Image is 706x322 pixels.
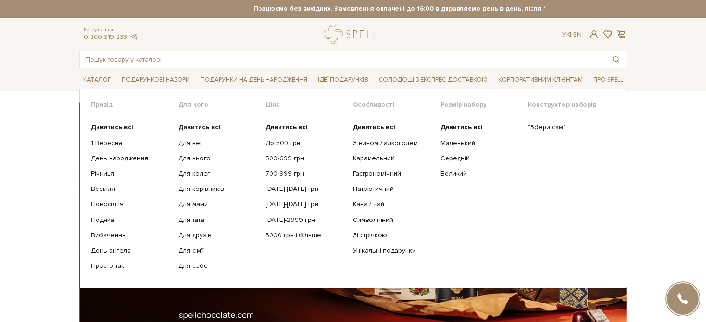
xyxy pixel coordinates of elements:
a: Для друзів [178,231,259,240]
span: Каталог [79,73,115,87]
b: Дивитись всі [266,123,308,131]
a: Солодощі з експрес-доставкою [375,72,492,88]
a: Просто так [91,262,171,270]
b: Дивитись всі [91,123,133,131]
span: Для кого [178,101,266,109]
div: Ук [562,31,582,39]
a: Патріотичний [353,185,433,193]
a: [DATE]-[DATE] грн [266,185,346,193]
a: Дивитись всі [440,123,521,132]
a: telegram [130,33,139,41]
span: Особливості [353,101,440,109]
a: Для керівників [178,185,259,193]
a: Весілля [91,185,171,193]
a: [DATE]-[DATE] грн [266,200,346,208]
a: Маленький [440,139,521,147]
button: Пошук товару у каталозі [605,51,627,68]
a: Дивитись всі [178,123,259,132]
span: Ціна [266,101,353,109]
a: Гастрономічний [353,170,433,178]
a: "Збери сам" [528,123,608,132]
span: | [570,31,571,38]
a: En [573,31,582,38]
a: 500-699 грн [266,154,346,163]
span: Консультація: [84,27,139,33]
span: Подарунки на День народження [197,73,311,87]
a: Для сім'ї [178,246,259,255]
b: Дивитись всі [178,123,220,131]
a: Середній [440,154,521,163]
a: Карамельний [353,154,433,163]
span: Про Spell [589,73,627,87]
a: Для тата [178,216,259,224]
span: Розмір набору [440,101,528,109]
a: Корпоративним клієнтам [495,72,586,88]
a: Подяка [91,216,171,224]
b: Дивитись всі [440,123,483,131]
a: Дивитись всі [91,123,171,132]
a: До 500 грн [266,139,346,147]
span: Привід [91,101,178,109]
a: 700-999 грн [266,170,346,178]
a: Для нього [178,154,259,163]
a: День народження [91,154,171,163]
a: Річниця [91,170,171,178]
a: 3000 грн і більше [266,231,346,240]
a: [DATE]-2999 грн [266,216,346,224]
a: День ангела [91,246,171,255]
a: Для мами [178,200,259,208]
a: 1 Вересня [91,139,171,147]
a: Новосілля [91,200,171,208]
a: Дивитись всі [266,123,346,132]
a: Дивитись всі [353,123,433,132]
input: Пошук товару у каталозі [80,51,605,68]
span: Ідеї подарунків [314,73,372,87]
a: 0 800 319 233 [84,33,127,41]
a: Для колег [178,170,259,178]
span: Подарункові набори [118,73,194,87]
a: Великий [440,170,521,178]
div: Каталог [79,89,627,289]
a: Вибачення [91,231,171,240]
a: Унікальні подарунки [353,246,433,255]
a: Зі стрічкою [353,231,433,240]
a: Символічний [353,216,433,224]
a: Кава / чай [353,200,433,208]
a: З вином / алкоголем [353,139,433,147]
span: Конструктор наборів [528,101,615,109]
b: Дивитись всі [353,123,395,131]
a: Для себе [178,262,259,270]
a: Для неї [178,139,259,147]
